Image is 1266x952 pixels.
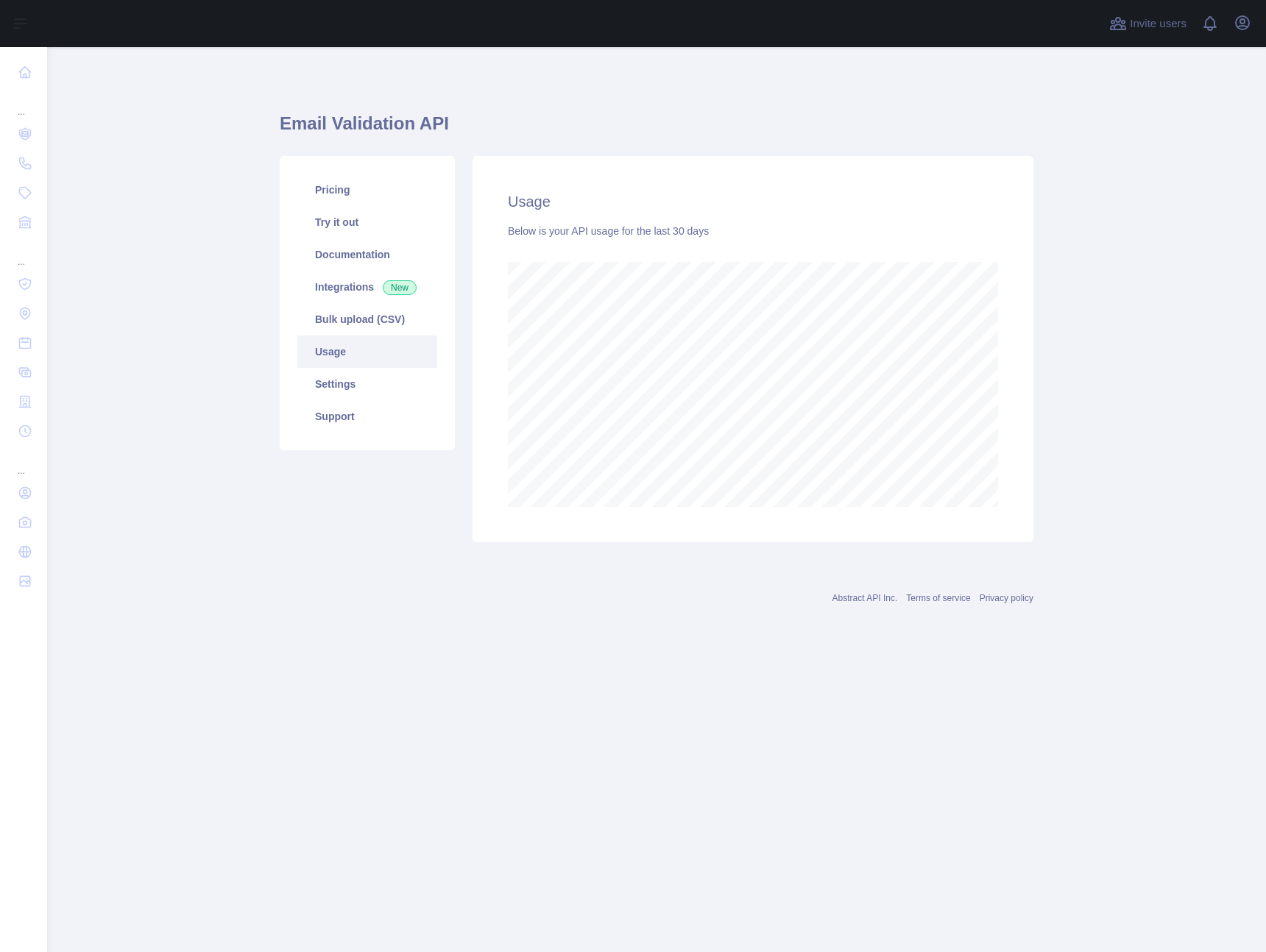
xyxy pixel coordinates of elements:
h2: Usage [508,191,998,212]
a: Bulk upload (CSV) [297,303,437,335]
a: Terms of service [906,593,970,603]
a: Abstract API Inc. [832,593,898,603]
div: Below is your API usage for the last 30 days [508,224,998,238]
div: ... [12,447,35,477]
h1: Email Validation API [280,112,1033,147]
a: Privacy policy [980,593,1033,603]
span: New [383,280,417,295]
a: Try it out [297,206,437,238]
a: Support [297,400,437,433]
div: ... [12,88,35,118]
a: Pricing [297,174,437,206]
button: Invite users [1106,12,1189,35]
span: Invite users [1130,15,1187,32]
a: Documentation [297,238,437,271]
a: Integrations New [297,271,437,303]
a: Usage [297,335,437,368]
div: ... [12,238,35,268]
a: Settings [297,368,437,400]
